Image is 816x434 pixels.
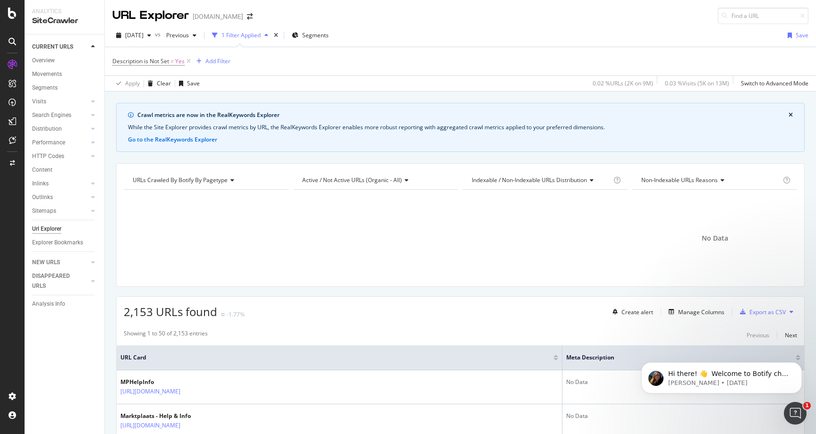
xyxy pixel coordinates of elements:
[221,313,225,316] img: Equal
[32,83,98,93] a: Segments
[137,111,789,119] div: Crawl metrics are now in the RealKeywords Explorer
[639,173,781,188] h4: Non-Indexable URLs Reasons
[702,234,728,243] span: No Data
[128,135,217,144] button: Go to the RealKeywords Explorer
[641,176,718,184] span: Non-Indexable URLs Reasons
[120,378,221,386] div: MPHelpInfo
[125,79,140,87] div: Apply
[593,79,653,87] div: 0.02 % URLs ( 2K on 9M )
[120,387,180,396] a: [URL][DOMAIN_NAME]
[227,310,245,318] div: -1.77%
[112,8,189,24] div: URL Explorer
[125,31,144,39] span: 2025 Oct. 10th
[786,109,795,121] button: close banner
[32,179,49,189] div: Inlinks
[737,76,808,91] button: Switch to Advanced Mode
[41,27,161,73] span: Hi there! 👋 Welcome to Botify chat support! Have a question? Reply to this message and our team w...
[116,103,805,152] div: info banner
[32,192,53,202] div: Outlinks
[803,402,811,409] span: 1
[32,179,88,189] a: Inlinks
[32,69,98,79] a: Movements
[300,173,450,188] h4: Active / Not Active URLs
[32,56,55,66] div: Overview
[32,206,88,216] a: Sitemaps
[32,110,71,120] div: Search Engines
[32,83,58,93] div: Segments
[32,192,88,202] a: Outlinks
[32,138,65,148] div: Performance
[32,42,73,52] div: CURRENT URLS
[785,331,797,339] div: Next
[302,176,402,184] span: Active / Not Active URLs (organic - all)
[302,31,329,39] span: Segments
[32,97,88,107] a: Visits
[175,55,185,68] span: Yes
[247,13,253,20] div: arrow-right-arrow-left
[470,173,612,188] h4: Indexable / Non-Indexable URLs Distribution
[32,97,46,107] div: Visits
[205,57,230,65] div: Add Filter
[32,224,98,234] a: Url Explorer
[32,165,52,175] div: Content
[32,151,88,161] a: HTTP Codes
[170,57,174,65] span: =
[785,329,797,341] button: Next
[32,238,83,248] div: Explorer Bookmarks
[187,79,200,87] div: Save
[718,8,808,24] input: Find a URL
[32,271,80,291] div: DISAPPEARED URLS
[32,206,56,216] div: Sitemaps
[627,342,816,409] iframe: Intercom notifications message
[747,331,769,339] div: Previous
[32,224,61,234] div: Url Explorer
[41,36,163,45] p: Message from Laura, sent 3w ago
[32,8,97,16] div: Analytics
[741,79,808,87] div: Switch to Advanced Mode
[175,76,200,91] button: Save
[32,165,98,175] a: Content
[665,79,729,87] div: 0.03 % Visits ( 5K on 13M )
[120,412,221,420] div: Marktplaats - Help & Info
[221,31,261,39] div: 1 Filter Applied
[32,271,88,291] a: DISAPPEARED URLS
[621,308,653,316] div: Create alert
[32,16,97,26] div: SiteCrawler
[157,79,171,87] div: Clear
[120,421,180,430] a: [URL][DOMAIN_NAME]
[128,123,793,132] div: While the Site Explorer provides crawl metrics by URL, the RealKeywords Explorer enables more rob...
[272,31,280,40] div: times
[472,176,587,184] span: Indexable / Non-Indexable URLs distribution
[32,238,98,248] a: Explorer Bookmarks
[112,28,155,43] button: [DATE]
[124,329,208,341] div: Showing 1 to 50 of 2,153 entries
[609,304,653,319] button: Create alert
[32,299,65,309] div: Analysis Info
[193,56,230,67] button: Add Filter
[784,28,808,43] button: Save
[32,258,60,267] div: NEW URLS
[32,124,62,134] div: Distribution
[133,176,228,184] span: URLs Crawled By Botify By pagetype
[162,28,200,43] button: Previous
[112,76,140,91] button: Apply
[678,308,724,316] div: Manage Columns
[32,110,88,120] a: Search Engines
[32,69,62,79] div: Movements
[155,30,162,38] span: vs
[566,353,782,362] span: Meta Description
[566,378,800,386] div: No Data
[144,76,171,91] button: Clear
[208,28,272,43] button: 1 Filter Applied
[747,329,769,341] button: Previous
[131,173,280,188] h4: URLs Crawled By Botify By pagetype
[193,12,243,21] div: [DOMAIN_NAME]
[32,138,88,148] a: Performance
[784,402,807,425] iframe: Intercom live chat
[566,412,800,420] div: No Data
[736,304,786,319] button: Export as CSV
[124,304,217,319] span: 2,153 URLs found
[32,151,64,161] div: HTTP Codes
